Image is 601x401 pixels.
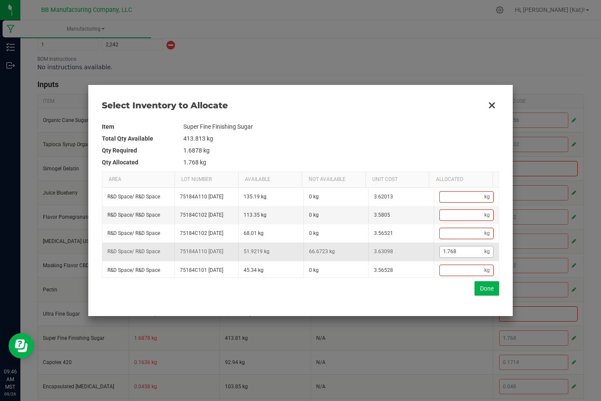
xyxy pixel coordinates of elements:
td: 1.768 kg [183,156,499,168]
td: Super Fine Finishing Sugar [183,121,499,133]
span: kg [484,212,493,219]
td: 66.6723 kg [303,243,369,261]
td: 3.56528 [368,261,434,280]
iframe: Resource center [8,333,34,359]
td: 75184C101 [DATE] [174,261,238,280]
th: Total Qty Available [102,133,183,144]
td: 68.01 kg [238,224,303,243]
td: 75184C102 [DATE] [174,206,238,224]
span: R&D Space / R&D Space [107,230,160,236]
td: 3.56521 [368,224,434,243]
span: kg [484,193,493,200]
span: R&D Space / R&D Space [107,212,160,218]
td: 75184C102 [DATE] [174,224,238,243]
div: Data table [102,172,499,277]
td: 3.62013 [368,188,434,206]
span: kg [484,267,493,274]
span: kg [484,248,493,255]
th: Qty Required [102,144,183,156]
span: R&D Space / R&D Space [107,194,160,200]
span: kg [484,230,493,237]
td: 135.19 kg [238,188,303,206]
span: Unit Cost [372,176,398,183]
span: Area [109,176,121,183]
span: Select Inventory to Allocate [102,99,483,111]
td: 51.9219 kg [238,243,303,261]
td: 0 kg [303,261,369,280]
span: Available [245,176,270,183]
span: Not Available [309,176,345,183]
td: 0 kg [303,206,369,224]
td: 0 kg [303,224,369,243]
td: 0 kg [303,188,369,206]
td: 45.34 kg [238,261,303,280]
button: Done [475,281,499,296]
span: R&D Space / R&D Space [107,267,160,273]
span: R&D Space / R&D Space [107,249,160,254]
td: 113.35 kg [238,206,303,224]
td: 1.6878 kg [183,144,499,156]
th: Qty Allocated [102,156,183,168]
span: Allocated [436,176,463,183]
td: 413.813 kg [183,133,499,144]
td: 75184A110 [DATE] [174,243,238,261]
td: 3.63098 [368,243,434,261]
button: Close [483,96,501,114]
span: Lot Number [181,176,212,183]
td: 3.5805 [368,206,434,224]
th: Item [102,121,183,133]
td: 75184A110 [DATE] [174,188,238,206]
